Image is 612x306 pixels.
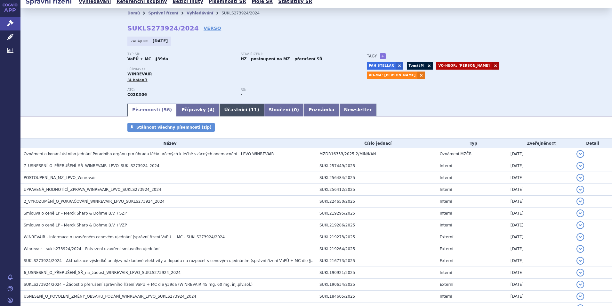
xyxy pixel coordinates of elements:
td: [DATE] [507,148,573,160]
span: Interní [440,223,452,227]
a: Stáhnout všechny písemnosti (zip) [127,123,215,132]
span: WINREVAIR - Informace o uzavřeném cenovém ujednání (správní řízení VaPÚ + MC - SUKLS273924/2024 [24,235,225,239]
span: Oznámení o konání ústního jednání Poradního orgánu pro úhradu léčiv určených k léčbě vzácných one... [24,152,274,156]
span: Interní [440,187,452,192]
span: Winrevair - sukls273924/2024 - Potvrzení uzavření smluvního ujednání [24,247,159,251]
td: SUKL219286/2025 [316,219,437,231]
td: [DATE] [507,184,573,196]
p: ATC: [127,88,234,92]
button: detail [576,269,584,276]
td: SUKL219295/2025 [316,208,437,219]
span: Stáhnout všechny písemnosti (zip) [136,125,212,130]
a: VO-MA: [PERSON_NAME] [367,72,417,79]
span: 2_VYROZUMĚNÍ_O_POKRAČOVÁNÍ_WINREVAIR_LPVO_SUKLS273924_2024 [24,199,165,204]
button: detail [576,221,584,229]
span: Externí [440,247,453,251]
span: (4 balení) [127,78,148,82]
span: Zahájeno: [131,38,151,44]
span: 56 [164,107,170,112]
th: Číslo jednací [316,139,437,148]
span: Externí [440,235,453,239]
td: [DATE] [507,219,573,231]
span: Interní [440,199,452,204]
td: [DATE] [507,243,573,255]
td: [DATE] [507,291,573,302]
span: Smlouva o ceně LP - Merck Sharp & Dohme B.V. / VZP [24,223,127,227]
span: Oznámení MZČR [440,152,472,156]
span: UPRAVENÁ_HODNOTÍCÍ_ZPRÁVA_WINREVAIR_LPVO_SUKLS273924_2024 [24,187,161,192]
strong: - [241,92,242,97]
span: Interní [440,211,452,216]
button: detail [576,257,584,265]
span: USNESENÍ_O_POVOLENÍ_ZMĚNY_OBSAHU_PODÁNÍ_WINREVAIR_LPVO_SUKLS273924_2024 [24,294,196,299]
td: SUKL219264/2025 [316,243,437,255]
td: MZDR16353/2025-2/MIN/KAN [316,148,437,160]
abbr: (?) [552,141,557,146]
span: 6_USNESENÍ_O_PŘERUŠENÍ_SŘ_na_žádost_WINREVAIR_LPVO_SUKLS273924_2024 [24,270,181,275]
td: SUKL190921/2025 [316,267,437,279]
td: [DATE] [507,196,573,208]
td: SUKL257449/2025 [316,160,437,172]
a: TomášM [407,62,426,70]
span: 7_USNESENÍ_O_PŘERUŠENÍ_SŘ_WINREVAIR_LPVO_SUKLS273924_2024 [24,164,159,168]
span: 11 [251,107,257,112]
td: SUKL256484/2025 [316,172,437,184]
td: [DATE] [507,267,573,279]
span: SUKLS273924/2024 – Aktualizace výsledků analýzy nákladové efektivity a dopadu na rozpočet s cenov... [24,259,395,263]
a: VERSO [204,25,221,31]
span: Smlouva o ceně LP - Merck Sharp & Dohme B.V. / SZP [24,211,127,216]
td: SUKL219273/2025 [316,231,437,243]
a: Účastníci (11) [219,104,264,116]
button: detail [576,186,584,193]
p: RS: [241,88,348,92]
button: detail [576,209,584,217]
strong: SOTATERCEPT [127,92,147,97]
button: detail [576,174,584,182]
td: [DATE] [507,279,573,291]
span: Externí [440,259,453,263]
span: POSTOUPENÍ_NA_MZ_LPVO_Winrevair [24,175,96,180]
h3: Tagy [367,52,377,60]
span: WINREVAIR [127,72,152,76]
a: Sloučení (0) [264,104,304,116]
td: [DATE] [507,208,573,219]
td: SUKL224650/2025 [316,196,437,208]
th: Název [20,139,316,148]
a: Přípravky (4) [177,104,219,116]
button: detail [576,281,584,288]
span: Interní [440,270,452,275]
td: SUKL216773/2025 [316,255,437,267]
th: Detail [573,139,612,148]
th: Typ [437,139,507,148]
span: SUKLS273924/2024 – Žádost o přerušení správního řízení VaPÚ + MC dle §39da (WINREVAIR 45 mg, 60 m... [24,282,253,287]
p: Typ SŘ: [127,52,234,56]
strong: HZ - postoupení na MZ – přerušení SŘ [241,57,322,61]
p: Přípravky: [127,67,354,71]
a: Domů [127,11,140,15]
span: 0 [294,107,297,112]
td: [DATE] [507,160,573,172]
p: Stav řízení: [241,52,348,56]
td: SUKL190634/2025 [316,279,437,291]
strong: SUKLS273924/2024 [127,24,199,32]
a: Správní řízení [148,11,178,15]
strong: [DATE] [153,39,168,43]
button: detail [576,198,584,205]
button: detail [576,233,584,241]
td: SUKL256412/2025 [316,184,437,196]
a: + [380,53,386,59]
a: PAH STELLAR [367,62,396,70]
button: detail [576,245,584,253]
a: VO-HEOR: [PERSON_NAME] [436,62,491,70]
a: Newsletter [339,104,377,116]
span: Interní [440,175,452,180]
span: Externí [440,282,453,287]
span: 4 [209,107,213,112]
th: Zveřejněno [507,139,573,148]
td: [DATE] [507,231,573,243]
span: Interní [440,164,452,168]
button: detail [576,293,584,300]
a: Vyhledávání [187,11,213,15]
td: [DATE] [507,255,573,267]
button: detail [576,162,584,170]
